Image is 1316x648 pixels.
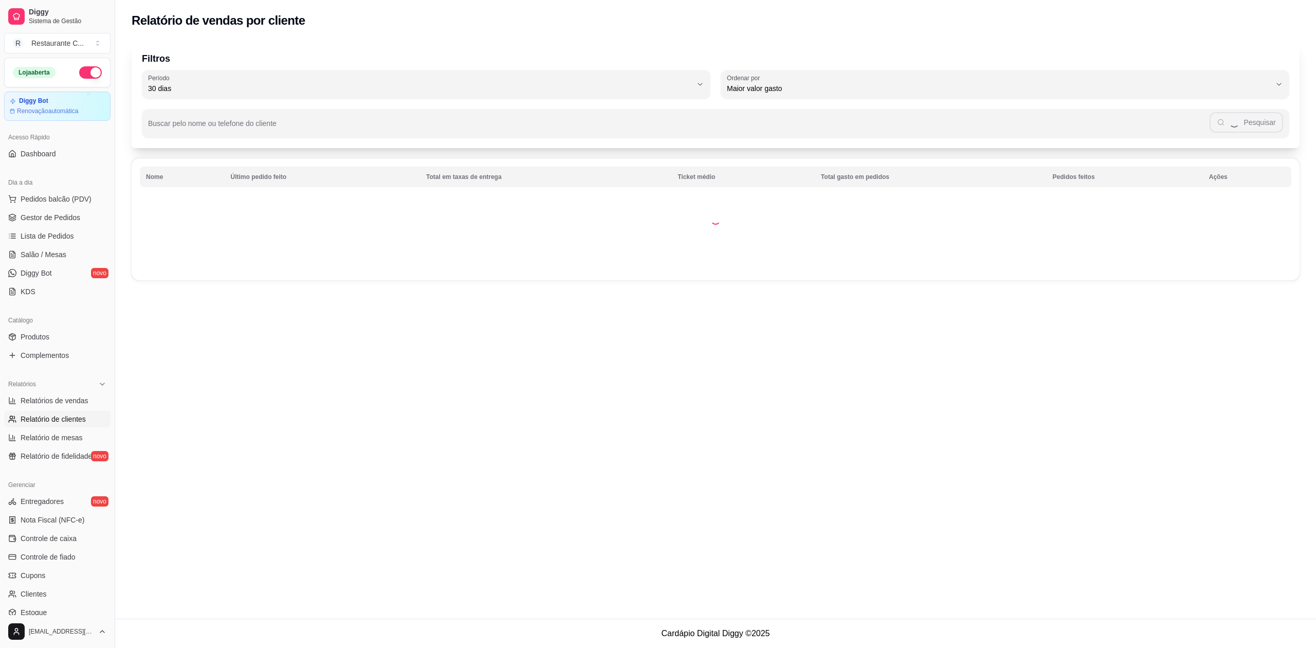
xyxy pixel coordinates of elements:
[13,38,23,48] span: R
[4,411,111,427] a: Relatório de clientes
[21,607,47,618] span: Estoque
[21,268,52,278] span: Diggy Bot
[4,209,111,226] a: Gestor de Pedidos
[21,249,66,260] span: Salão / Mesas
[21,570,45,581] span: Cupons
[21,286,35,297] span: KDS
[148,74,173,82] label: Período
[21,231,74,241] span: Lista de Pedidos
[710,214,721,225] div: Loading
[21,515,84,525] span: Nota Fiscal (NFC-e)
[4,329,111,345] a: Produtos
[4,129,111,146] div: Acesso Rápido
[115,619,1316,648] footer: Cardápio Digital Diggy © 2025
[4,347,111,364] a: Complementos
[4,246,111,263] a: Salão / Mesas
[4,493,111,510] a: Entregadoresnovo
[4,530,111,547] a: Controle de caixa
[4,228,111,244] a: Lista de Pedidos
[4,392,111,409] a: Relatórios de vendas
[8,380,36,388] span: Relatórios
[79,66,102,79] button: Alterar Status
[4,283,111,300] a: KDS
[721,70,1289,99] button: Ordenar porMaior valor gasto
[21,552,76,562] span: Controle de fiado
[4,146,111,162] a: Dashboard
[4,174,111,191] div: Dia a dia
[4,312,111,329] div: Catálogo
[148,83,692,94] span: 30 dias
[21,350,69,361] span: Complementos
[4,33,111,53] button: Select a team
[4,4,111,29] a: DiggySistema de Gestão
[142,51,1289,66] p: Filtros
[4,549,111,565] a: Controle de fiado
[21,451,92,461] span: Relatório de fidelidade
[21,332,49,342] span: Produtos
[31,38,84,48] div: Restaurante C ...
[29,8,106,17] span: Diggy
[21,496,64,507] span: Entregadores
[4,265,111,281] a: Diggy Botnovo
[21,395,88,406] span: Relatórios de vendas
[4,619,111,644] button: [EMAIL_ADDRESS][DOMAIN_NAME]
[132,12,305,29] h2: Relatório de vendas por cliente
[4,92,111,121] a: Diggy BotRenovaçãoautomática
[4,512,111,528] a: Nota Fiscal (NFC-e)
[21,194,92,204] span: Pedidos balcão (PDV)
[29,627,94,636] span: [EMAIL_ADDRESS][DOMAIN_NAME]
[21,533,77,544] span: Controle de caixa
[4,586,111,602] a: Clientes
[727,74,763,82] label: Ordenar por
[29,17,106,25] span: Sistema de Gestão
[21,433,83,443] span: Relatório de mesas
[4,429,111,446] a: Relatório de mesas
[21,414,86,424] span: Relatório de clientes
[17,107,78,115] article: Renovação automática
[148,122,1210,133] input: Buscar pelo nome ou telefone do cliente
[142,70,710,99] button: Período30 dias
[4,567,111,584] a: Cupons
[21,149,56,159] span: Dashboard
[4,604,111,621] a: Estoque
[4,477,111,493] div: Gerenciar
[21,589,47,599] span: Clientes
[13,67,56,78] div: Loja aberta
[4,191,111,207] button: Pedidos balcão (PDV)
[19,97,48,105] article: Diggy Bot
[727,83,1271,94] span: Maior valor gasto
[4,448,111,464] a: Relatório de fidelidadenovo
[21,212,80,223] span: Gestor de Pedidos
